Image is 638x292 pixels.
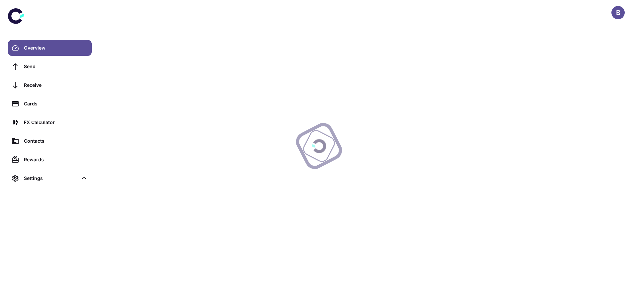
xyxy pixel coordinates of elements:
[24,119,88,126] div: FX Calculator
[8,114,92,130] a: FX Calculator
[8,170,92,186] div: Settings
[8,77,92,93] a: Receive
[8,40,92,56] a: Overview
[24,137,88,145] div: Contacts
[8,96,92,112] a: Cards
[24,100,88,107] div: Cards
[24,156,88,163] div: Rewards
[24,63,88,70] div: Send
[8,152,92,168] a: Rewards
[611,6,625,19] button: B
[8,133,92,149] a: Contacts
[8,59,92,74] a: Send
[24,81,88,89] div: Receive
[24,44,88,52] div: Overview
[24,175,78,182] div: Settings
